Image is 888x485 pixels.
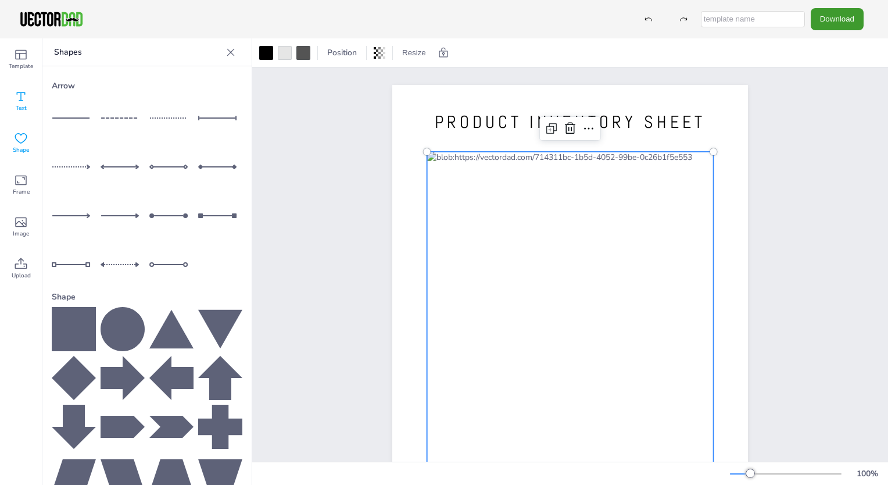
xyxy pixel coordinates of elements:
span: Upload [12,271,31,280]
span: Image [13,229,29,238]
span: Template [9,62,33,71]
span: Text [16,104,27,113]
span: Frame [13,187,30,197]
input: template name [701,11,805,27]
span: Position [325,47,359,58]
div: Shape [52,287,242,307]
div: 100 % [853,468,881,479]
span: PRODUCT INVENTORY SHEET [435,111,706,133]
button: Download [811,8,864,30]
div: Arrow [52,76,242,96]
img: VectorDad-1.png [19,10,84,28]
p: Shapes [54,38,221,66]
button: Resize [398,44,431,62]
span: Shape [13,145,29,155]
